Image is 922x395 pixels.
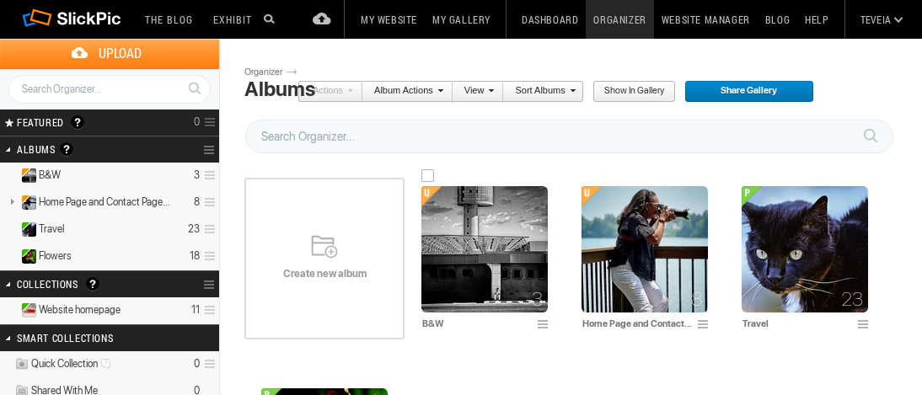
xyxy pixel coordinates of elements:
[39,195,170,209] span: Home Page and Contact Page Photos
[2,303,18,316] a: Expand
[8,75,211,104] input: Search Organizer...
[691,292,703,306] span: 8
[14,195,37,210] ins: Unlisted Album
[244,77,315,101] div: Albums
[592,81,664,103] span: Show in Gallery
[179,74,210,103] a: Search
[14,357,29,371] img: ico_album_quick.png
[453,81,495,103] a: View
[203,273,219,296] a: Collection Options
[244,267,405,280] span: Create new album
[14,249,37,264] ins: Public Album
[31,357,116,371] span: Quick Collection
[582,316,693,331] input: Home Page and Contact Page Photos
[421,316,533,331] input: B&W
[14,168,37,183] ins: Unlisted Album
[421,186,548,312] img: Break_Time_Safaga.webp
[39,222,64,236] span: Travel
[742,186,868,312] img: Baldwin.webp
[362,81,443,103] a: Album Actions
[14,222,37,237] ins: Public Album
[17,271,158,296] h2: Collections
[742,316,853,331] input: Travel
[39,303,121,317] span: Website homepage
[39,249,72,263] span: Flowers
[39,168,61,182] span: B&W
[841,292,863,306] span: 23
[592,81,676,103] a: Show in Gallery
[2,249,18,262] a: Expand
[684,81,802,103] span: Share Gallery
[2,168,18,181] a: Expand
[2,222,18,235] a: Expand
[582,186,708,312] img: Teveia_1.webp
[12,115,64,129] span: FEATURED
[14,303,37,318] ins: Public Collection
[20,39,219,68] span: Upload
[245,120,893,153] input: Search Organizer...
[17,136,158,163] h2: Albums
[503,81,575,103] a: Sort Albums
[532,292,543,306] span: 3
[17,325,158,350] h2: Smart Collections
[298,81,353,103] a: Actions
[261,8,281,29] input: Search photos on SlickPic...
